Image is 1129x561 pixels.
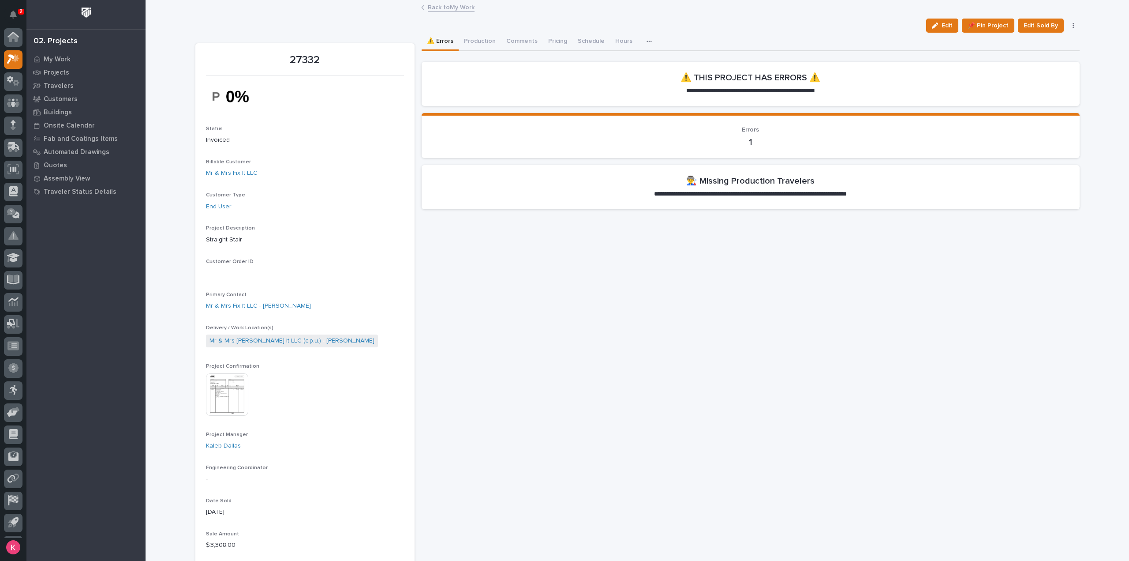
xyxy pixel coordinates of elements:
p: Onsite Calendar [44,122,95,130]
a: Assembly View [26,172,146,185]
a: End User [206,202,232,211]
a: Mr & Mrs [PERSON_NAME] It LLC (c.p.u.) - [PERSON_NAME] [209,336,374,346]
span: Primary Contact [206,292,247,297]
span: Sale Amount [206,531,239,537]
p: [DATE] [206,508,404,517]
span: Edit Sold By [1024,20,1058,31]
p: Automated Drawings [44,148,109,156]
div: 02. Projects [34,37,78,46]
p: Invoiced [206,136,404,145]
p: - [206,268,404,278]
span: 📌 Pin Project [968,20,1009,31]
span: Project Manager [206,432,248,437]
a: My Work [26,53,146,66]
span: Customer Type [206,192,245,198]
button: Pricing [543,33,572,51]
p: My Work [44,56,71,64]
a: Kaleb Dallas [206,441,241,451]
p: Assembly View [44,175,90,183]
p: - [206,474,404,484]
span: Status [206,126,223,132]
span: Delivery / Work Location(s) [206,325,273,331]
button: 📌 Pin Project [962,19,1014,33]
span: Project Confirmation [206,364,259,369]
a: Quotes [26,158,146,172]
h2: 👨‍🏭 Missing Production Travelers [686,176,815,186]
a: Projects [26,66,146,79]
span: Project Description [206,226,255,231]
span: Customer Order ID [206,259,254,264]
span: Billable Customer [206,159,251,165]
div: Notifications2 [11,11,22,25]
button: Production [459,33,501,51]
p: Fab and Coatings Items [44,135,118,143]
p: 1 [432,137,1069,147]
img: Workspace Logo [78,4,94,21]
a: Fab and Coatings Items [26,132,146,145]
span: Errors [742,127,759,133]
button: Schedule [572,33,610,51]
p: Straight Stair [206,235,404,245]
a: Mr & Mrs Fix It LLC [206,169,258,178]
button: ⚠️ Errors [422,33,459,51]
span: Engineering Coordinator [206,465,268,471]
a: Buildings [26,105,146,119]
span: Date Sold [206,498,232,504]
p: 27332 [206,54,404,67]
button: users-avatar [4,538,22,557]
button: Comments [501,33,543,51]
p: Quotes [44,162,67,169]
img: xfYyAmVnMHCo-YO1MbDvAdK8d9SMIrWcjfDRz3CJ6cE [206,81,272,112]
a: Onsite Calendar [26,119,146,132]
a: Travelers [26,79,146,92]
h2: ⚠️ THIS PROJECT HAS ERRORS ⚠️ [680,72,820,83]
p: 2 [19,8,22,15]
span: Edit [942,22,953,30]
p: Traveler Status Details [44,188,116,196]
button: Hours [610,33,638,51]
p: Customers [44,95,78,103]
button: Notifications [4,5,22,24]
button: Edit [926,19,958,33]
a: Automated Drawings [26,145,146,158]
p: Buildings [44,109,72,117]
a: Customers [26,92,146,105]
button: Edit Sold By [1018,19,1064,33]
p: Projects [44,69,69,77]
p: Travelers [44,82,74,90]
a: Mr & Mrs Fix It LLC - [PERSON_NAME] [206,301,311,311]
p: $ 3,308.00 [206,541,404,550]
a: Traveler Status Details [26,185,146,198]
a: Back toMy Work [428,2,475,12]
